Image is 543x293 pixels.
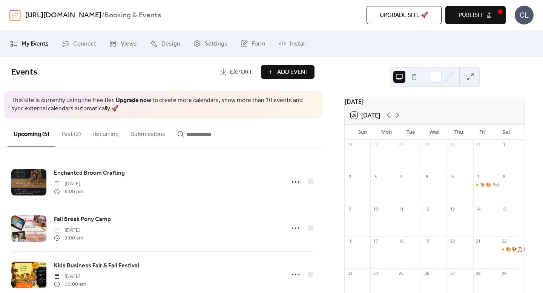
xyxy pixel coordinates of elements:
span: 6:00 pm [54,188,84,196]
span: Kids Business Fair & Fall Festival [54,261,139,270]
span: Design [161,40,180,49]
a: [URL][DOMAIN_NAME] [25,8,101,23]
div: 7 [476,174,481,180]
div: 12 [424,206,429,212]
span: Export [230,68,252,77]
div: Wed [423,125,447,140]
div: 16 [347,238,353,244]
span: Publish [459,11,482,20]
button: Upcoming (5) [8,119,55,147]
div: 17 [373,238,378,244]
a: Upgrade now [116,95,151,106]
a: Install [273,34,311,54]
button: Add Event [261,65,314,79]
span: Events [11,64,37,81]
div: 31 [476,142,481,148]
a: Enchanted Broom Crafting [54,168,125,178]
span: Connect [73,40,96,49]
button: Upgrade site 🚀 [367,6,442,24]
div: 26 [347,142,353,148]
b: / [101,8,104,23]
a: Form [235,34,271,54]
div: 28 [476,270,481,276]
span: 9:00 am [54,234,83,242]
span: [DATE] [54,226,83,234]
div: Fri [471,125,495,140]
div: 14 [476,206,481,212]
div: Sun [351,125,375,140]
div: 2 [347,174,353,180]
div: Mon [375,125,399,140]
div: CL [515,6,534,24]
a: Fall Break Pony Camp [54,215,111,224]
a: Connect [56,34,102,54]
div: 5 [424,174,429,180]
a: My Events [5,34,54,54]
span: 10:00 am [54,281,86,288]
a: Settings [188,34,233,54]
div: 10 [373,206,378,212]
div: 8 [501,174,507,180]
div: 19 [424,238,429,244]
span: Add Event [277,68,309,77]
div: 🎨🐓🎅 Paint Party at the Farm – Christmas Chicken OR Christmas Donkey 🐴❄️ [499,246,525,253]
span: Form [252,40,265,49]
span: This site is currently using the free tier. to create more calendars, show more than 10 events an... [11,96,314,113]
div: 23 [347,270,353,276]
a: Views [104,34,143,54]
div: 3 [373,174,378,180]
b: Booking & Events [104,8,161,23]
button: Recurring [87,119,125,146]
div: 15 [501,206,507,212]
span: My Events [21,40,49,49]
div: 27 [450,270,456,276]
div: 20 [450,238,456,244]
div: 30 [450,142,456,148]
div: Thu [446,125,471,140]
span: [DATE] [54,180,84,188]
div: 21 [476,238,481,244]
div: 27 [373,142,378,148]
button: Submissions [125,119,171,146]
div: 25 [398,270,404,276]
span: Fall Break Pony Camp [54,215,111,224]
div: 26 [424,270,429,276]
div: 11 [398,206,404,212]
img: logo [9,9,21,21]
button: 29[DATE] [348,110,383,121]
div: Tue [399,125,423,140]
div: 22 [501,238,507,244]
div: 9 [347,206,353,212]
div: 13 [450,206,456,212]
a: Design [144,34,186,54]
div: Sat [494,125,518,140]
button: Past (2) [55,119,87,146]
div: 6 [450,174,456,180]
span: Views [121,40,137,49]
span: Settings [205,40,227,49]
div: 29 [501,270,507,276]
div: 1 [501,142,507,148]
div: 24 [373,270,378,276]
button: Publish [445,6,506,24]
div: 🐮🎨 Paint Night at the Farm – Honey the Highlander 🐮🌻 [473,182,499,188]
div: 18 [398,238,404,244]
div: 4 [398,174,404,180]
span: Upgrade site 🚀 [380,11,428,20]
div: [DATE] [345,97,525,106]
span: [DATE] [54,273,86,281]
div: 28 [398,142,404,148]
a: Export [214,65,258,79]
a: Kids Business Fair & Fall Festival [54,261,139,271]
span: Install [290,40,305,49]
div: 29 [424,142,429,148]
